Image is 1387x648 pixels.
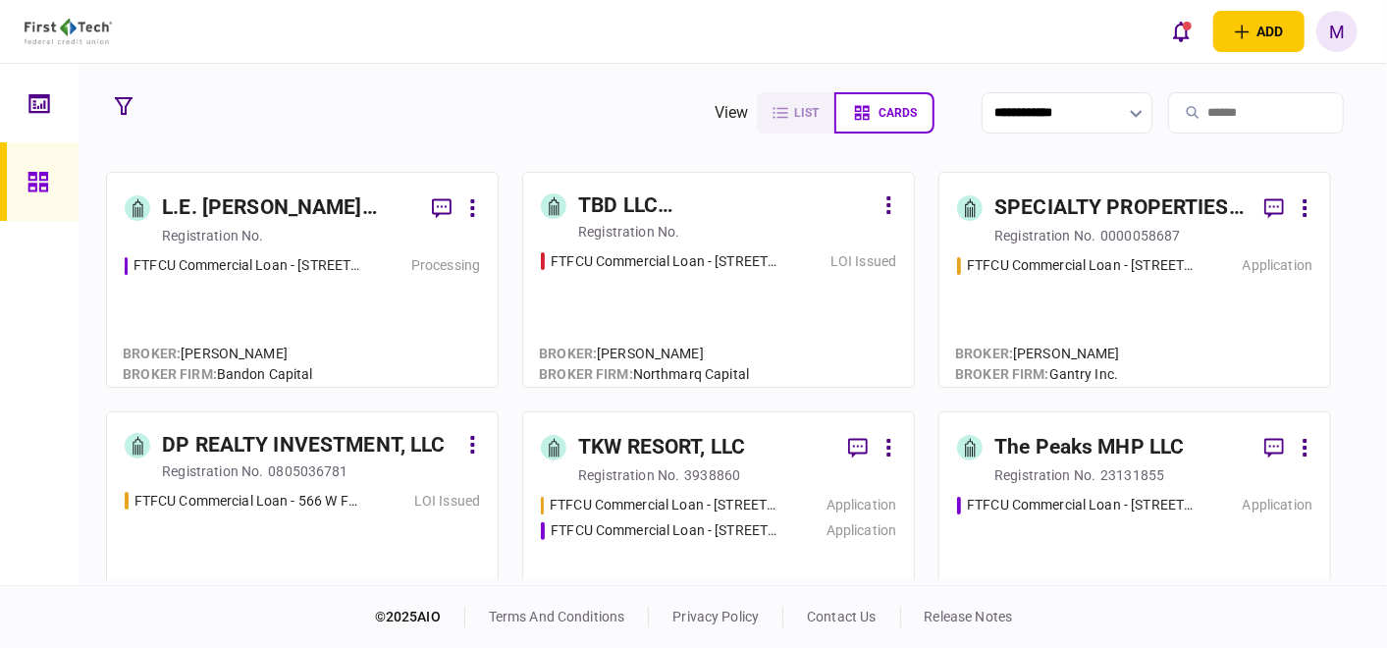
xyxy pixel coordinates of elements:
[1213,11,1305,52] button: open adding identity options
[994,226,1095,245] div: registration no.
[578,190,874,222] div: TBD LLC ([GEOGRAPHIC_DATA])
[967,255,1196,276] div: FTFCU Commercial Loan - 1151-B Hospital Way Pocatello
[994,465,1095,485] div: registration no.
[1100,465,1164,485] div: 23131855
[106,172,499,388] a: L.E. [PERSON_NAME] Properties Inc.registration no.FTFCU Commercial Loan - 25590 Avenue StaffordPr...
[794,106,819,120] span: list
[522,172,915,388] a: TBD LLC ([GEOGRAPHIC_DATA])registration no.FTFCU Commercial Loan - 3105 Clairpoint CourtLOI Issue...
[162,461,263,481] div: registration no.
[1243,255,1312,276] div: Application
[162,226,263,245] div: registration no.
[715,101,749,125] div: view
[123,346,181,361] span: Broker :
[539,366,633,382] span: broker firm :
[106,411,499,627] a: DP REALTY INVESTMENT, LLCregistration no.0805036781FTFCU Commercial Loan - 566 W Farm to Market 1...
[994,192,1249,224] div: SPECIALTY PROPERTIES LLC
[489,609,625,624] a: terms and conditions
[827,520,896,541] div: Application
[539,364,749,385] div: Northmarq Capital
[539,346,597,361] span: Broker :
[757,92,834,134] button: list
[879,106,917,120] span: cards
[133,255,363,276] div: FTFCU Commercial Loan - 25590 Avenue Stafford
[938,411,1331,627] a: The Peaks MHP LLCregistration no.23131855FTFCU Commercial Loan - 6110 N US Hwy 89 Flagstaff AZApp...
[522,411,915,627] a: TKW RESORT, LLCregistration no.3938860FTFCU Commercial Loan - 1402 Boone StreetApplicationFTFCU C...
[414,491,480,512] div: LOI Issued
[411,255,480,276] div: Processing
[684,465,740,485] div: 3938860
[551,520,779,541] div: FTFCU Commercial Loan - 2410 Charleston Highway
[578,222,679,242] div: registration no.
[938,172,1331,388] a: SPECIALTY PROPERTIES LLCregistration no.0000058687FTFCU Commercial Loan - 1151-B Hospital Way Poc...
[955,366,1049,382] span: broker firm :
[955,364,1120,385] div: Gantry Inc.
[1316,11,1358,52] button: M
[162,192,416,224] div: L.E. [PERSON_NAME] Properties Inc.
[827,495,896,515] div: Application
[807,609,876,624] a: contact us
[925,609,1013,624] a: release notes
[551,251,779,272] div: FTFCU Commercial Loan - 3105 Clairpoint Court
[1100,226,1180,245] div: 0000058687
[955,344,1120,364] div: [PERSON_NAME]
[834,92,934,134] button: cards
[162,430,445,461] div: DP REALTY INVESTMENT, LLC
[994,432,1184,463] div: The Peaks MHP LLC
[955,346,1013,361] span: Broker :
[550,495,779,515] div: FTFCU Commercial Loan - 1402 Boone Street
[268,461,347,481] div: 0805036781
[967,495,1196,515] div: FTFCU Commercial Loan - 6110 N US Hwy 89 Flagstaff AZ
[1243,495,1312,515] div: Application
[1160,11,1201,52] button: open notifications list
[539,344,749,364] div: [PERSON_NAME]
[830,251,896,272] div: LOI Issued
[672,609,759,624] a: privacy policy
[134,491,364,512] div: FTFCU Commercial Loan - 566 W Farm to Market 1960
[123,364,312,385] div: Bandon Capital
[375,607,465,627] div: © 2025 AIO
[578,432,745,463] div: TKW RESORT, LLC
[578,465,679,485] div: registration no.
[123,344,312,364] div: [PERSON_NAME]
[25,19,112,44] img: client company logo
[123,366,217,382] span: broker firm :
